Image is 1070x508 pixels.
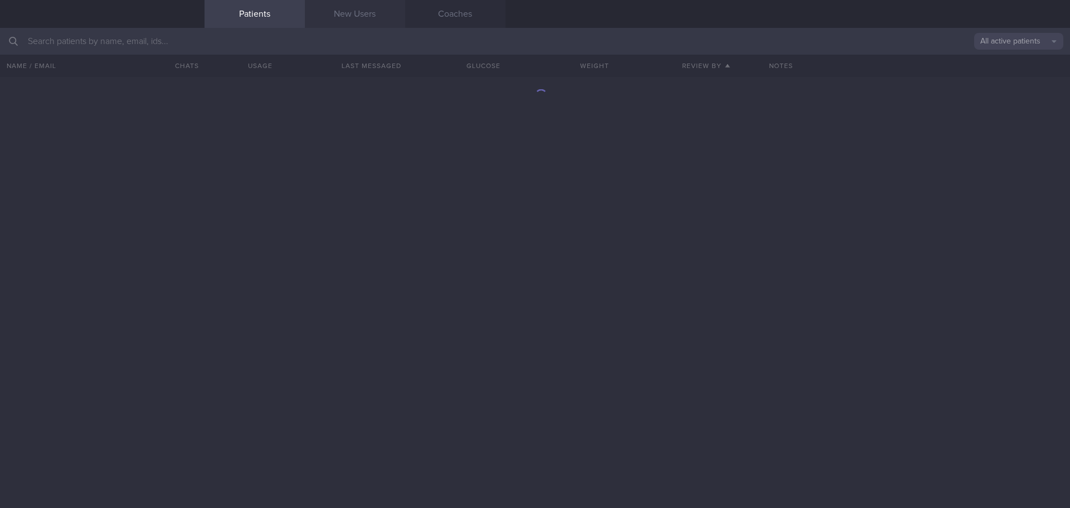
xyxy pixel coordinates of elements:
button: Chats [160,55,205,77]
button: Last Messaged [316,55,427,77]
button: Weight [539,55,650,77]
button: Review By [650,55,762,77]
div: Usage [205,55,316,77]
button: Glucose [427,55,539,77]
button: All active patients [974,33,1063,50]
div: Notes [762,55,1070,77]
